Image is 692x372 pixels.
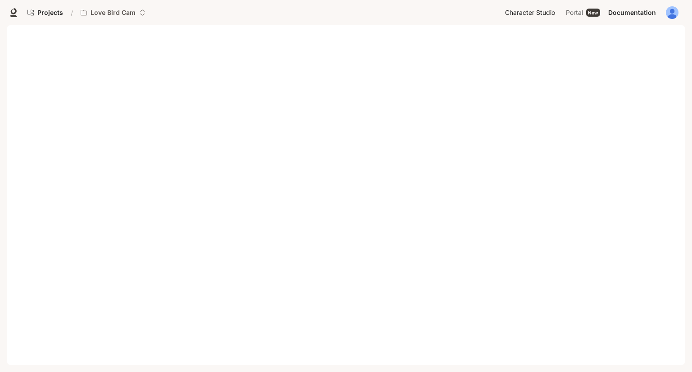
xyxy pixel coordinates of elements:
[605,4,660,22] a: Documentation
[37,9,63,17] span: Projects
[663,4,681,22] button: User avatar
[505,7,555,18] span: Character Studio
[67,8,77,18] div: /
[7,25,685,372] iframe: Documentation
[23,4,67,22] a: Go to projects
[562,4,604,22] a: PortalNew
[586,9,600,17] div: New
[77,4,150,22] button: Open workspace menu
[566,7,583,18] span: Portal
[501,4,561,22] a: Character Studio
[91,9,136,17] p: Love Bird Cam
[608,7,656,18] span: Documentation
[666,6,678,19] img: User avatar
